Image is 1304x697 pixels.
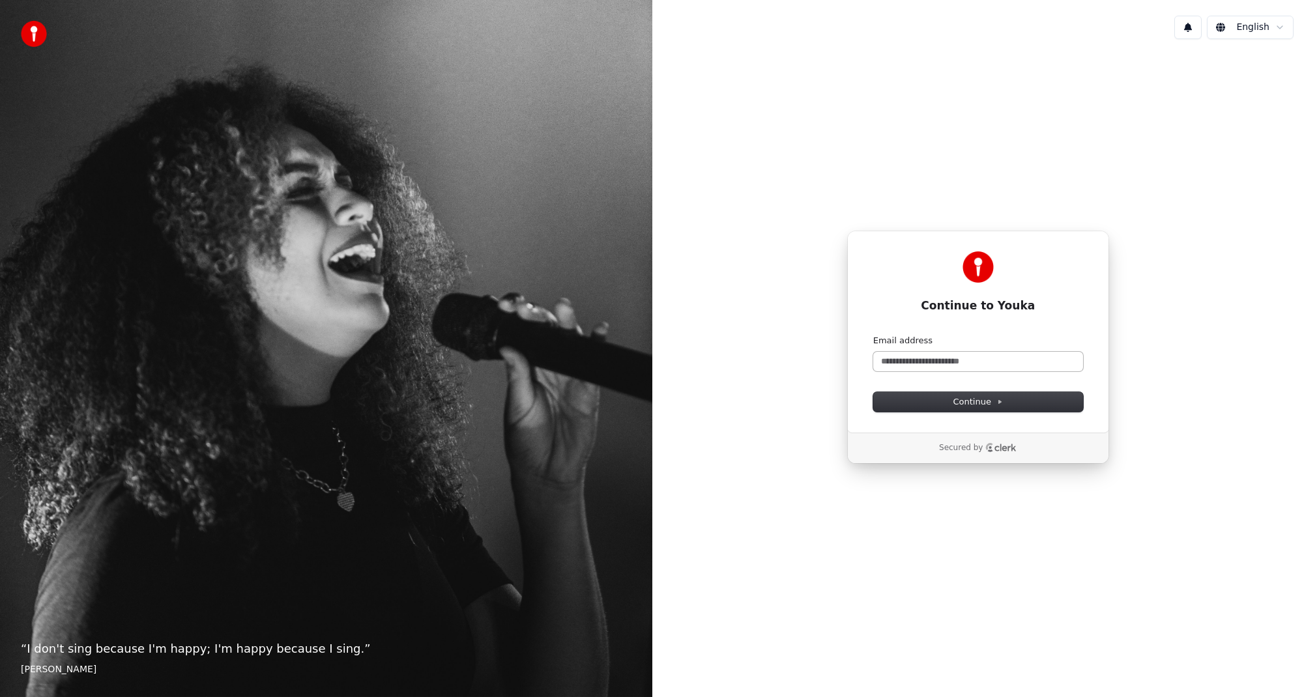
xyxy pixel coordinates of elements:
img: Youka [963,251,994,283]
button: Continue [873,392,1083,412]
img: youka [21,21,47,47]
label: Email address [873,335,933,347]
h1: Continue to Youka [873,298,1083,314]
p: “ I don't sing because I'm happy; I'm happy because I sing. ” [21,640,631,658]
p: Secured by [939,443,983,453]
a: Clerk logo [985,443,1017,452]
footer: [PERSON_NAME] [21,663,631,676]
span: Continue [953,396,1003,408]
